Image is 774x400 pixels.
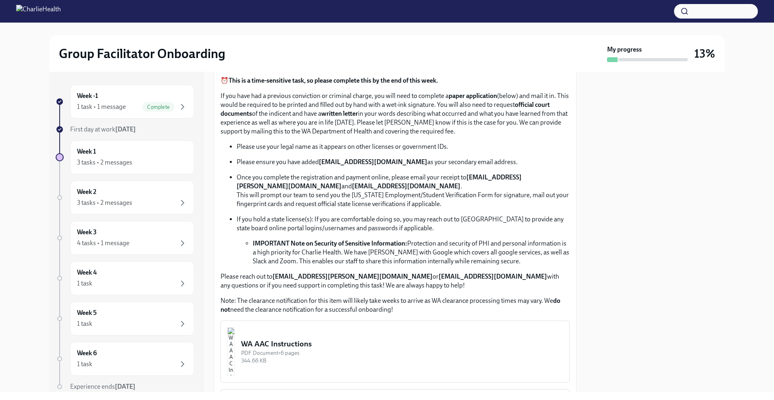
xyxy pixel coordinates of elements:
[607,45,642,54] strong: My progress
[221,321,570,383] button: WA AAC InstructionsPDF Document•6 pages344.66 KB
[115,383,135,390] strong: [DATE]
[221,101,550,117] strong: official court documents
[221,92,570,136] p: If you have had a previous conviction or criminal charge, you will need to complete a (below) and...
[77,279,92,288] div: 1 task
[77,268,97,277] h6: Week 4
[227,327,235,376] img: WA AAC Instructions
[56,181,194,215] a: Week 23 tasks • 2 messages
[77,349,97,358] h6: Week 6
[56,342,194,376] a: Week 61 task
[229,77,438,84] strong: This is a time-sensitive task, so please complete this by the end of this week.
[142,104,175,110] span: Complete
[77,187,96,196] h6: Week 2
[321,110,358,117] strong: written letter
[253,239,570,266] li: Protection and security of PHI and personal information is a high priority for Charlie Health. We...
[77,102,126,111] div: 1 task • 1 message
[237,215,570,233] p: If you hold a state license(s): If you are comfortable doing so, you may reach out to [GEOGRAPHIC...
[56,302,194,335] a: Week 51 task
[237,173,522,190] strong: [EMAIL_ADDRESS][PERSON_NAME][DOMAIN_NAME]
[319,158,427,166] strong: [EMAIL_ADDRESS][DOMAIN_NAME]
[221,272,570,290] p: Please reach out to or with any questions or if you need support in completing this task! We are ...
[56,261,194,295] a: Week 41 task
[694,46,715,61] h3: 13%
[237,158,570,167] p: Please ensure you have added as your secondary email address.
[16,5,61,18] img: CharlieHealth
[439,273,547,280] strong: [EMAIL_ADDRESS][DOMAIN_NAME]
[77,158,132,167] div: 3 tasks • 2 messages
[77,239,129,248] div: 4 tasks • 1 message
[241,349,563,357] div: PDF Document • 6 pages
[237,173,570,208] p: Once you complete the registration and payment online, please email your receipt to and . This wi...
[56,221,194,255] a: Week 34 tasks • 1 message
[56,125,194,134] a: First day at work[DATE]
[77,92,98,100] h6: Week -1
[241,339,563,349] div: WA AAC Instructions
[77,228,97,237] h6: Week 3
[70,383,135,390] span: Experience ends
[59,46,225,62] h2: Group Facilitator Onboarding
[221,76,570,85] p: ⏰
[449,92,497,100] strong: paper application
[241,357,563,365] div: 344.66 KB
[56,85,194,119] a: Week -11 task • 1 messageComplete
[77,147,96,156] h6: Week 1
[221,296,570,314] p: Note: The clearance notification for this item will likely take weeks to arrive as WA clearance p...
[352,182,460,190] strong: [EMAIL_ADDRESS][DOMAIN_NAME]
[273,273,433,280] strong: [EMAIL_ADDRESS][PERSON_NAME][DOMAIN_NAME]
[77,198,132,207] div: 3 tasks • 2 messages
[253,240,407,247] strong: IMPORTANT Note on Security of Sensitive Information:
[77,308,97,317] h6: Week 5
[56,140,194,174] a: Week 13 tasks • 2 messages
[237,142,570,151] p: Please use your legal name as it appears on other licenses or government IDs.
[70,125,136,133] span: First day at work
[77,319,92,328] div: 1 task
[115,125,136,133] strong: [DATE]
[77,360,92,369] div: 1 task
[221,297,560,313] strong: do not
